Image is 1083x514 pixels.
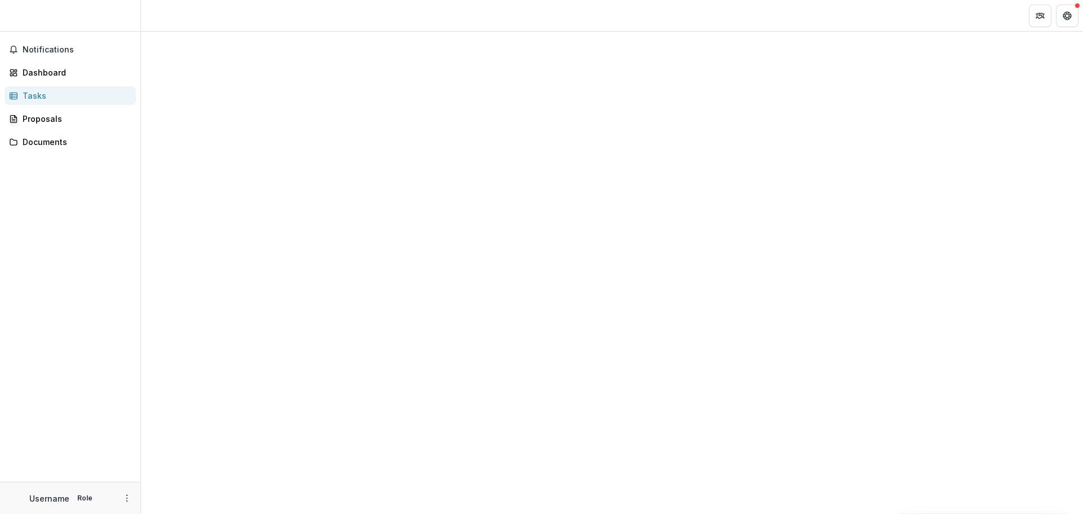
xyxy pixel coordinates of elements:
a: Documents [5,133,136,151]
p: Role [74,493,96,503]
button: Partners [1029,5,1051,27]
a: Proposals [5,109,136,128]
button: Get Help [1056,5,1078,27]
span: Notifications [23,45,131,55]
button: Notifications [5,41,136,59]
div: Dashboard [23,67,127,78]
div: Tasks [23,90,127,102]
div: Documents [23,136,127,148]
div: Proposals [23,113,127,125]
a: Tasks [5,86,136,105]
button: More [120,491,134,505]
a: Dashboard [5,63,136,82]
p: Username [29,493,69,504]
